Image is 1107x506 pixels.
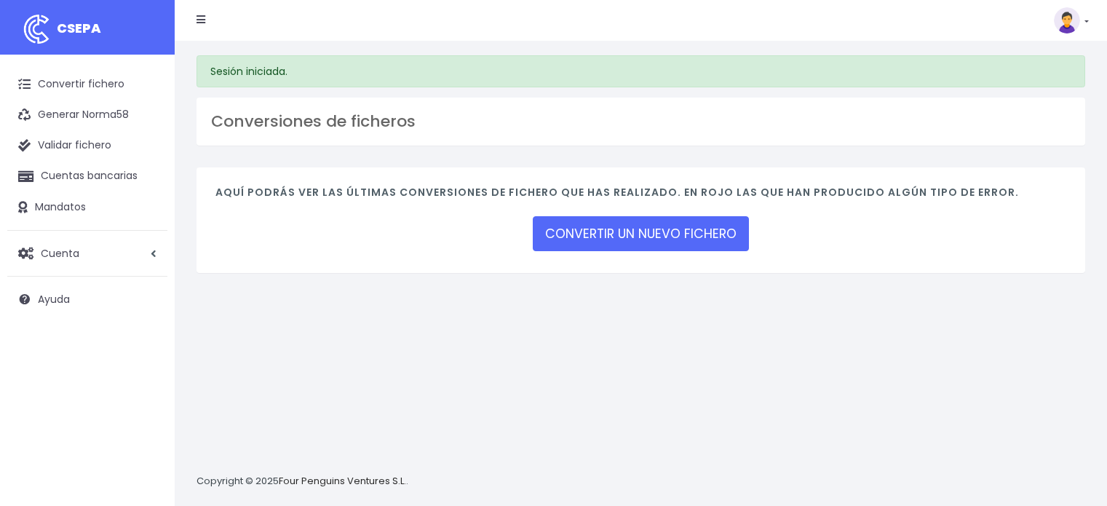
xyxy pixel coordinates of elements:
div: Sesión iniciada. [197,55,1085,87]
p: Copyright © 2025 . [197,474,408,489]
a: Four Penguins Ventures S.L. [279,474,406,488]
a: Convertir fichero [7,69,167,100]
img: logo [18,11,55,47]
a: Ayuda [7,284,167,315]
a: Mandatos [7,192,167,223]
a: Generar Norma58 [7,100,167,130]
img: profile [1054,7,1080,33]
a: Validar fichero [7,130,167,161]
span: Ayuda [38,292,70,307]
h3: Conversiones de ficheros [211,112,1071,131]
a: Cuentas bancarias [7,161,167,191]
span: Cuenta [41,245,79,260]
h4: Aquí podrás ver las últimas conversiones de fichero que has realizado. En rojo las que han produc... [215,186,1066,206]
a: Cuenta [7,238,167,269]
a: CONVERTIR UN NUEVO FICHERO [533,216,749,251]
span: CSEPA [57,19,101,37]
